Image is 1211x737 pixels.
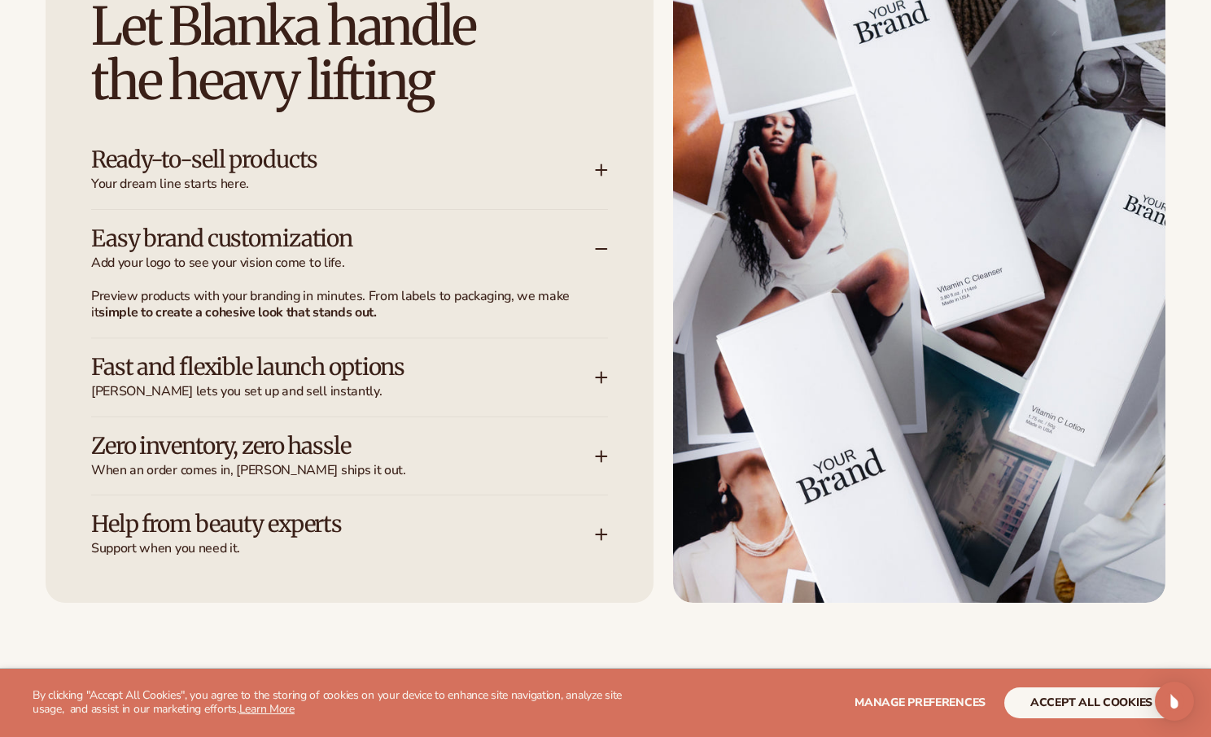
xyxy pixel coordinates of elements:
[91,383,595,400] span: [PERSON_NAME] lets you set up and sell instantly.
[91,176,595,193] span: Your dream line starts here.
[91,288,588,322] p: Preview products with your branding in minutes. From labels to packaging, we make it
[91,434,546,459] h3: Zero inventory, zero hassle
[91,355,546,380] h3: Fast and flexible launch options
[91,512,546,537] h3: Help from beauty experts
[1155,682,1194,721] div: Open Intercom Messenger
[91,147,546,172] h3: Ready-to-sell products
[91,540,595,557] span: Support when you need it.
[33,689,649,717] p: By clicking "Accept All Cookies", you agree to the storing of cookies on your device to enhance s...
[855,687,986,718] button: Manage preferences
[91,462,595,479] span: When an order comes in, [PERSON_NAME] ships it out.
[98,303,376,321] strong: simple to create a cohesive look that stands out.
[91,255,595,272] span: Add your logo to see your vision come to life.
[91,226,546,251] h3: Easy brand customization
[239,701,295,717] a: Learn More
[1004,687,1178,718] button: accept all cookies
[855,695,986,710] span: Manage preferences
